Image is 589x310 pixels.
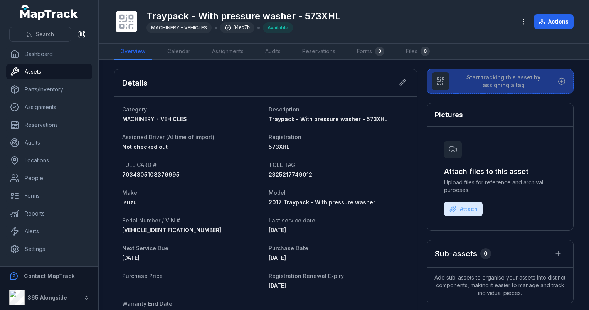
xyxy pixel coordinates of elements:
[122,254,140,261] span: [DATE]
[36,30,54,38] span: Search
[28,294,67,301] strong: 365 Alongside
[480,248,491,259] div: 0
[375,47,384,56] div: 0
[6,99,92,115] a: Assignments
[444,179,556,194] span: Upload files for reference and archival purposes.
[20,5,78,20] a: MapTrack
[269,189,286,196] span: Model
[151,25,207,30] span: MACHINERY - VEHICLES
[122,254,140,261] time: 01/09/2026, 10:00:00 am
[435,110,463,120] h3: Pictures
[122,171,180,178] span: 7034305108376995
[269,162,295,168] span: TOLL TAG
[269,227,286,233] span: [DATE]
[122,116,187,122] span: MACHINERY - VEHICLES
[269,217,315,224] span: Last service date
[6,206,92,221] a: Reports
[421,47,430,56] div: 0
[122,217,180,224] span: Serial Number / VIN #
[269,199,375,206] span: 2017 Traypack - With pressure washer
[263,22,293,33] div: Available
[444,202,483,216] button: Attach
[444,166,556,177] h3: Attach files to this asset
[6,135,92,150] a: Audits
[400,44,436,60] a: Files0
[114,44,152,60] a: Overview
[122,245,168,251] span: Next Service Due
[122,189,137,196] span: Make
[6,46,92,62] a: Dashboard
[351,44,390,60] a: Forms0
[534,14,574,29] button: Actions
[206,44,250,60] a: Assignments
[24,273,75,279] strong: Contact MapTrack
[6,241,92,257] a: Settings
[269,254,286,261] span: [DATE]
[269,116,387,122] span: Traypack - With pressure washer - 573XHL
[6,224,92,239] a: Alerts
[427,69,574,94] button: Start tracking this asset by assigning a tag
[269,227,286,233] time: 18/07/2025, 12:00:00 am
[122,134,214,140] span: Assigned Driver (At time of import)
[269,143,289,150] span: 573XHL
[296,44,342,60] a: Reservations
[122,199,137,206] span: Isuzu
[122,143,168,150] span: Not checked out
[269,282,286,289] span: [DATE]
[220,22,254,33] div: 84ec7b
[435,248,477,259] h2: Sub-assets
[6,64,92,79] a: Assets
[122,273,163,279] span: Purchase Price
[9,27,71,42] button: Search
[6,117,92,133] a: Reservations
[122,227,221,233] span: [VEHICLE_IDENTIFICATION_NUMBER]
[259,44,287,60] a: Audits
[427,268,573,303] span: Add sub-assets to organise your assets into distinct components, making it easier to manage and t...
[269,254,286,261] time: 08/01/2018, 10:00:00 am
[122,300,172,307] span: Warranty End Date
[6,153,92,168] a: Locations
[269,171,312,178] span: 2325217749012
[6,170,92,186] a: People
[269,282,286,289] time: 28/05/2026, 10:00:00 am
[122,106,147,113] span: Category
[6,82,92,97] a: Parts/Inventory
[456,74,552,89] span: Start tracking this asset by assigning a tag
[122,77,148,88] h2: Details
[269,273,344,279] span: Registration Renewal Expiry
[146,10,340,22] h1: Traypack - With pressure washer - 573XHL
[122,162,157,168] span: FUEL CARD #
[6,188,92,204] a: Forms
[161,44,197,60] a: Calendar
[269,245,308,251] span: Purchase Date
[269,106,300,113] span: Description
[269,134,301,140] span: Registration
